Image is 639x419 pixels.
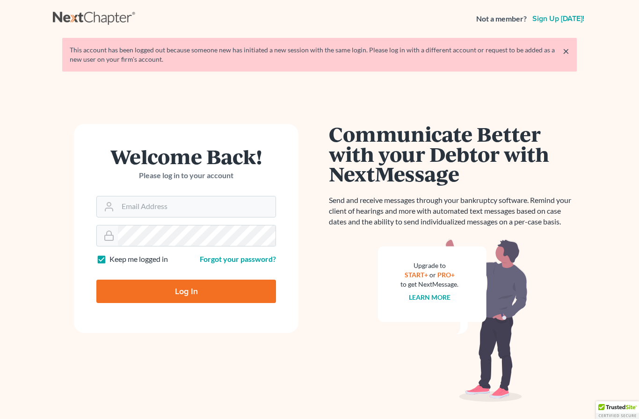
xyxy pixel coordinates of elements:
p: Please log in to your account [96,170,276,181]
input: Log In [96,280,276,303]
div: TrustedSite Certified [596,401,639,419]
a: Sign up [DATE]! [530,15,586,22]
h1: Communicate Better with your Debtor with NextMessage [329,124,577,184]
p: Send and receive messages through your bankruptcy software. Remind your client of hearings and mo... [329,195,577,227]
div: Upgrade to [400,261,458,270]
a: START+ [405,271,428,279]
a: × [563,45,569,57]
a: Learn more [409,293,450,301]
div: This account has been logged out because someone new has initiated a new session with the same lo... [70,45,569,64]
input: Email Address [118,196,276,217]
h1: Welcome Back! [96,146,276,166]
strong: Not a member? [476,14,527,24]
label: Keep me logged in [109,254,168,265]
div: to get NextMessage. [400,280,458,289]
a: Forgot your password? [200,254,276,263]
a: PRO+ [437,271,455,279]
span: or [429,271,436,279]
img: nextmessage_bg-59042aed3d76b12b5cd301f8e5b87938c9018125f34e5fa2b7a6b67550977c72.svg [378,238,528,402]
